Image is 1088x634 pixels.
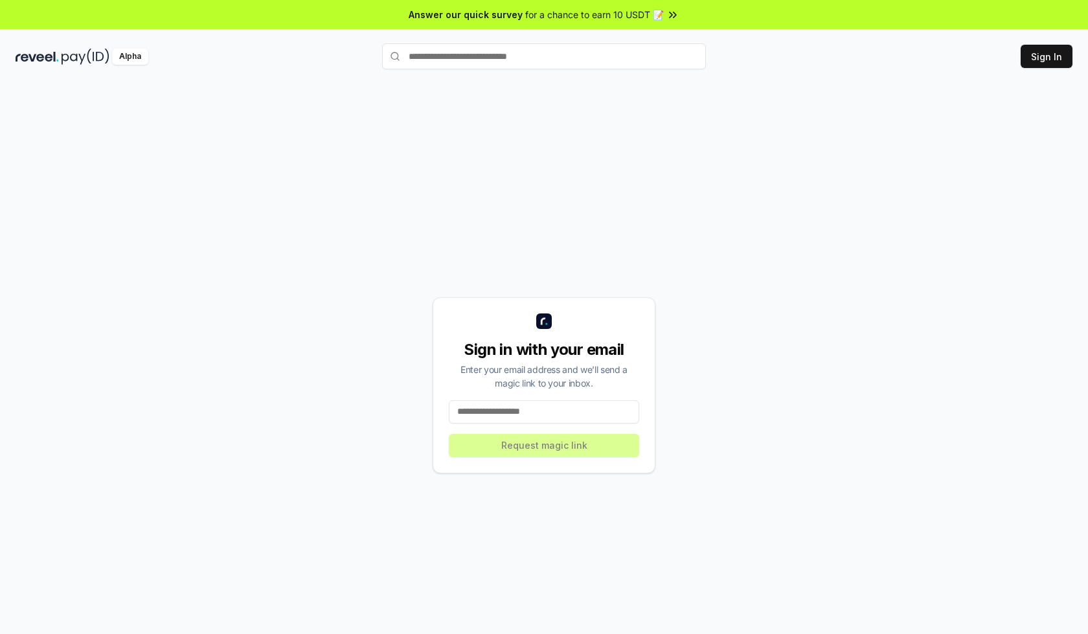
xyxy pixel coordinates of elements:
[525,8,664,21] span: for a chance to earn 10 USDT 📝
[112,49,148,65] div: Alpha
[62,49,109,65] img: pay_id
[449,339,639,360] div: Sign in with your email
[1021,45,1072,68] button: Sign In
[409,8,523,21] span: Answer our quick survey
[449,363,639,390] div: Enter your email address and we’ll send a magic link to your inbox.
[536,313,552,329] img: logo_small
[16,49,59,65] img: reveel_dark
